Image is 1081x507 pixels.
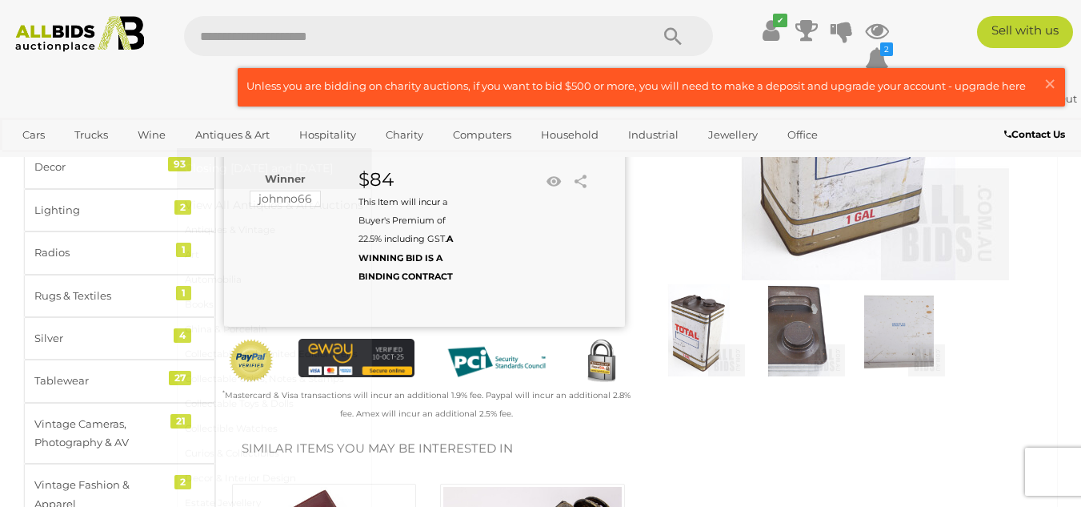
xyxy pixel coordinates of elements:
[24,317,215,360] a: Silver 4
[8,16,152,52] img: Allbids.com.au
[530,122,609,148] a: Household
[865,45,889,74] a: 2
[174,475,191,489] div: 2
[618,122,689,148] a: Industrial
[1004,128,1065,140] b: Contact Us
[34,243,166,262] div: Radios
[24,403,215,465] a: Vintage Cameras, Photography & AV 21
[34,329,166,348] div: Silver
[127,122,176,148] a: Wine
[168,157,191,171] div: 93
[12,148,66,175] a: Sports
[74,148,209,175] a: [GEOGRAPHIC_DATA]
[442,122,522,148] a: Computers
[977,16,1073,48] a: Sell with us
[375,122,434,148] a: Charity
[185,122,280,148] a: Antiques & Art
[170,414,191,429] div: 21
[777,122,828,148] a: Office
[759,16,783,45] a: ✔
[1004,126,1069,143] a: Contact Us
[753,284,845,376] img: Vintage Total One Gallon Oil Tin
[1043,68,1057,99] span: ×
[24,275,215,317] a: Rugs & Textiles 1
[242,442,1031,456] h2: Similar items you may be interested in
[34,158,166,176] div: Decor
[34,415,166,453] div: Vintage Cameras, Photography & AV
[34,287,166,305] div: Rugs & Textiles
[542,170,566,194] li: Watch this item
[64,122,118,148] a: Trucks
[289,122,366,148] a: Hospitality
[169,371,191,385] div: 27
[358,168,394,191] strong: $84
[24,189,215,231] a: Lighting 2
[358,233,453,282] b: A WINNING BID IS A BINDING CONTRACT
[773,14,787,27] i: ✔
[853,284,945,376] img: Vintage Total One Gallon Oil Tin
[698,122,768,148] a: Jewellery
[174,328,191,343] div: 4
[12,122,55,148] a: Cars
[222,390,631,419] small: Mastercard & Visa transactions will incur an additional 1.9% fee. Paypal will incur an additional...
[24,146,215,188] a: Decor 93
[24,360,215,402] a: Tablewear 27
[880,42,893,56] i: 2
[633,16,713,56] button: Search
[579,339,625,385] img: Secured by Rapid SSL
[34,372,166,390] div: Tablewear
[34,201,166,219] div: Lighting
[358,196,453,283] small: This Item will incur a Buyer's Premium of 22.5% including GST.
[438,339,555,385] img: PCI DSS compliant
[653,284,745,376] img: Vintage Total One Gallon Oil Tin
[24,231,215,274] a: Radios 1
[174,200,191,215] div: 2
